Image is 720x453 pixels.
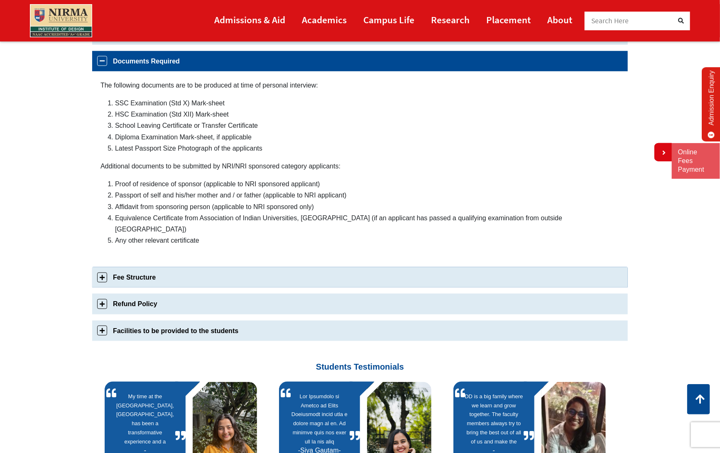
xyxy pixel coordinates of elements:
a: Documents Required [92,51,628,71]
li: Latest Passport Size Photograph of the applicants [115,143,620,154]
a: Academics [302,10,347,29]
li: HSC Examination (Std XII) Mark-sheet [115,109,620,120]
a: Research [431,10,470,29]
h3: Students Testimonials [98,347,622,372]
a: About [547,10,572,29]
a: Fee Structure [92,267,628,287]
a: Admissions & Aid [214,10,285,29]
li: Passport of self and his/her mother and / or father (applicable to NRI applicant) [115,190,620,201]
a: Refund Policy [92,294,628,314]
span: DD is a big family where we learn and grow together. The faculty members always try to bring the ... [465,392,523,445]
a: Online Fees Payment [678,148,714,174]
a: Campus Life [363,10,414,29]
li: Diploma Examination Mark-sheet, if applicable [115,132,620,143]
span: Lor Ipsumdolo si Ametco ad Elits Doeiusmodt incid utla e dolore magn al en. Ad minimve quis nos e... [290,392,349,445]
a: Placement [486,10,531,29]
img: main_logo [30,4,92,37]
p: The following documents are to be produced at time of personal interview: [100,80,620,91]
li: SSC Examination (Std X) Mark-sheet [115,97,620,109]
li: School Leaving Certificate or Transfer Certificate [115,120,620,131]
li: Proof of residence of sponsor (applicable to NRI sponsored applicant) [115,178,620,190]
li: Affidavit from sponsoring person (applicable to NRI sponsored only) [115,201,620,212]
li: Any other relevant certificate [115,235,620,246]
li: Equivalence Certificate from Association of Indian Universities, [GEOGRAPHIC_DATA] (if an applica... [115,212,620,235]
p: Additional documents to be submitted by NRI/NRI sponsored category applicants: [100,161,620,172]
a: Facilities to be provided to the students [92,321,628,341]
span: My time at the [GEOGRAPHIC_DATA], [GEOGRAPHIC_DATA], has been a transformative experience and a s... [116,392,174,445]
span: Search Here [591,16,629,25]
